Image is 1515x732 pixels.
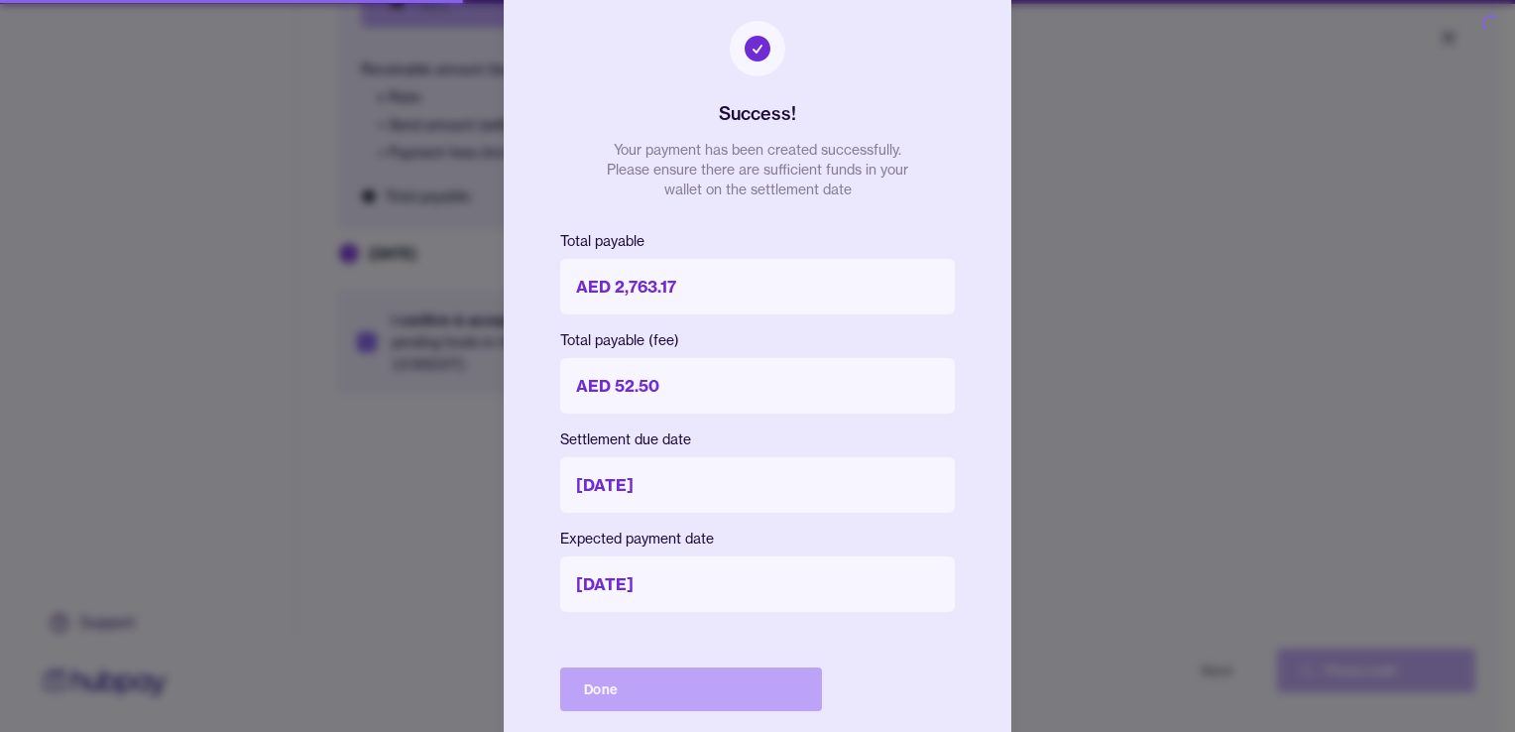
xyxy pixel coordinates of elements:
p: Total payable [560,231,955,251]
p: Total payable (fee) [560,330,955,350]
p: Expected payment date [560,529,955,549]
p: AED 52.50 [560,358,955,414]
h2: Success! [719,100,796,128]
p: [DATE] [560,457,955,513]
p: AED 2,763.17 [560,259,955,314]
p: [DATE] [560,556,955,612]
p: Settlement due date [560,429,955,449]
p: Your payment has been created successfully. Please ensure there are sufficient funds in your wall... [599,140,916,199]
